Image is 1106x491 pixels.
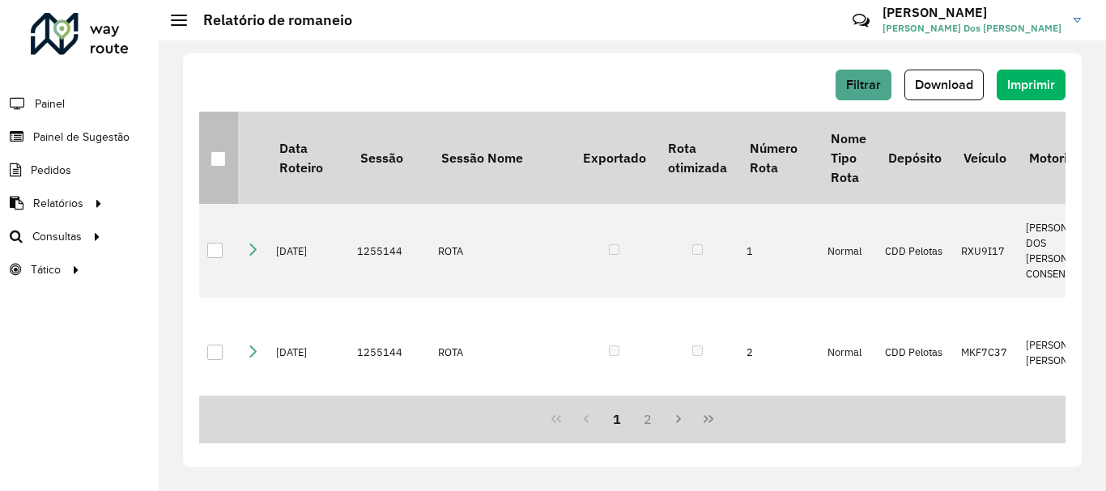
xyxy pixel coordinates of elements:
th: Data Roteiro [268,112,349,204]
h3: [PERSON_NAME] [883,5,1061,20]
span: Consultas [32,228,82,245]
a: Contato Rápido [844,3,878,38]
th: Rota otimizada [657,112,738,204]
span: Filtrar [846,78,881,91]
th: Depósito [877,112,952,204]
th: Veículo [953,112,1018,204]
button: Imprimir [997,70,1066,100]
span: Painel [35,95,65,112]
span: Relatórios [33,195,83,212]
td: 1 [738,204,819,298]
td: ROTA [430,204,572,298]
td: ROTA [430,298,572,407]
span: Download [915,78,973,91]
span: Pedidos [31,162,71,179]
td: Normal [819,204,877,298]
th: Exportado [572,112,657,204]
span: Painel de Sugestão [33,129,130,146]
td: CDD Pelotas [877,204,952,298]
td: [DATE] [268,204,349,298]
span: [PERSON_NAME] Dos [PERSON_NAME] [883,21,1061,36]
td: 1255144 [349,298,430,407]
th: Nome Tipo Rota [819,112,877,204]
td: [DATE] [268,298,349,407]
button: Last Page [693,404,724,434]
td: 2 [738,298,819,407]
button: Next Page [663,404,694,434]
td: CDD Pelotas [877,298,952,407]
td: RXU9I17 [953,204,1018,298]
button: Filtrar [836,70,891,100]
th: Sessão Nome [430,112,572,204]
td: 1255144 [349,204,430,298]
button: 2 [632,404,663,434]
button: 1 [602,404,632,434]
td: MKF7C37 [953,298,1018,407]
span: Tático [31,261,61,278]
button: Download [904,70,984,100]
span: Imprimir [1007,78,1055,91]
th: Número Rota [738,112,819,204]
th: Sessão [349,112,430,204]
td: Normal [819,298,877,407]
h2: Relatório de romaneio [187,11,352,29]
